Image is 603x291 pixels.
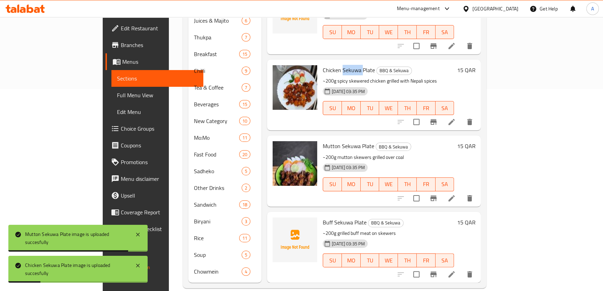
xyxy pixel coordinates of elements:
[242,17,250,24] span: 6
[105,37,203,53] a: Branches
[436,253,454,267] button: SA
[457,65,475,75] h6: 15 QAR
[457,217,475,227] h6: 15 QAR
[188,62,261,79] div: Chilli9
[194,251,242,259] span: Soup
[438,27,452,37] span: SA
[240,51,250,58] span: 15
[242,251,250,259] div: items
[398,253,417,267] button: TH
[188,12,261,29] div: Juices & Majito6
[194,67,242,75] span: Chilli
[323,229,454,238] p: ~200g grilled buff meat on skewers
[194,50,239,58] span: Breakfast
[122,58,198,66] span: Menus
[239,234,250,242] div: items
[342,177,361,191] button: MO
[409,39,424,53] span: Select to update
[188,246,261,263] div: Soup5
[363,255,377,266] span: TU
[117,74,198,83] span: Sections
[345,255,358,266] span: MO
[105,20,203,37] a: Edit Restaurant
[194,83,242,92] div: Tea & Coffee
[472,5,518,13] div: [GEOGRAPHIC_DATA]
[382,27,395,37] span: WE
[194,267,242,276] span: Chowmein
[436,25,454,39] button: SA
[121,208,198,216] span: Coverage Report
[398,25,417,39] button: TH
[242,218,250,225] span: 3
[239,50,250,58] div: items
[401,255,414,266] span: TH
[188,79,261,96] div: Tea & Coffee7
[194,33,242,41] span: Thukpa
[447,42,456,50] a: Edit menu item
[273,141,317,186] img: Mutton Sekuwa Plate
[273,65,317,110] img: Chicken Sekuwa Plate
[188,146,261,163] div: Fast Food20
[242,268,250,275] span: 4
[436,177,454,191] button: SA
[363,27,377,37] span: TU
[323,65,375,75] span: Chicken Sekuwa Plate
[188,213,261,230] div: Biryani3
[188,96,261,113] div: Beverages15
[409,115,424,129] span: Select to update
[323,77,454,85] p: ~200g spicy skewered chicken grilled with Nepali spices
[240,151,250,158] span: 20
[239,150,250,159] div: items
[361,25,379,39] button: TU
[420,103,433,113] span: FR
[361,177,379,191] button: TU
[363,103,377,113] span: TU
[25,230,128,246] div: Mutton Sekuwa Plate image is uploaded succesfully
[438,179,452,189] span: SA
[363,179,377,189] span: TU
[121,24,198,32] span: Edit Restaurant
[420,179,433,189] span: FR
[420,27,433,37] span: FR
[121,158,198,166] span: Promotions
[368,219,404,227] div: BBQ & Sekuwa
[398,101,417,115] button: TH
[382,103,395,113] span: WE
[273,217,317,262] img: Buff Sekuwa Plate
[117,108,198,116] span: Edit Menu
[242,67,250,75] div: items
[401,27,414,37] span: TH
[121,225,198,233] span: Grocery Checklist
[194,117,239,125] div: New Category
[447,270,456,278] a: Edit menu item
[188,230,261,246] div: Rice11
[188,196,261,213] div: Sandwich18
[323,101,342,115] button: SU
[438,255,452,266] span: SA
[121,141,198,150] span: Coupons
[105,187,203,204] a: Upsell
[242,83,250,92] div: items
[105,120,203,137] a: Choice Groups
[105,53,203,70] a: Menus
[105,221,203,237] a: Grocery Checklist
[188,29,261,46] div: Thukpa7
[117,91,198,99] span: Full Menu View
[420,255,433,266] span: FR
[188,263,261,280] div: Chowmein4
[188,163,261,179] div: Sadheko5
[361,101,379,115] button: TU
[194,184,242,192] span: Other Drinks
[425,266,442,283] button: Branch-specific-item
[111,70,203,87] a: Sections
[425,114,442,130] button: Branch-specific-item
[25,261,128,277] div: Chicken Sekuwa Plate image is uploaded succesfully
[121,124,198,133] span: Choice Groups
[379,177,398,191] button: WE
[194,167,242,175] span: Sadheko
[323,177,342,191] button: SU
